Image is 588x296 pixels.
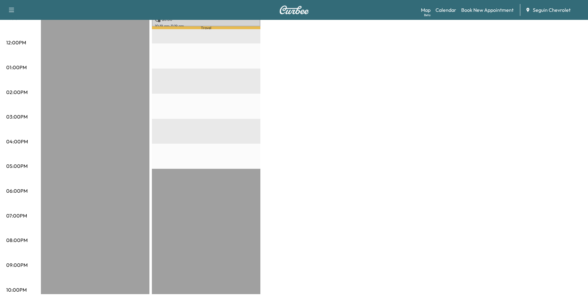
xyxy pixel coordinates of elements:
div: Beta [424,13,431,17]
p: 04:00PM [6,138,28,145]
a: Book New Appointment [461,6,514,14]
p: 02:00PM [6,88,28,96]
p: 10:00PM [6,286,27,294]
p: Travel [152,26,260,29]
p: 12:00PM [6,39,26,46]
p: 09:00PM [6,261,28,269]
p: 03:00PM [6,113,28,120]
p: 10:19 am - 11:19 am [155,24,257,29]
a: Calendar [435,6,456,14]
p: 01:00PM [6,64,27,71]
p: 07:00PM [6,212,27,219]
p: 06:00PM [6,187,28,195]
p: 08:00PM [6,236,28,244]
span: Seguin Chevrolet [533,6,571,14]
img: Curbee Logo [279,6,309,14]
p: 05:00PM [6,162,28,170]
a: MapBeta [421,6,431,14]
